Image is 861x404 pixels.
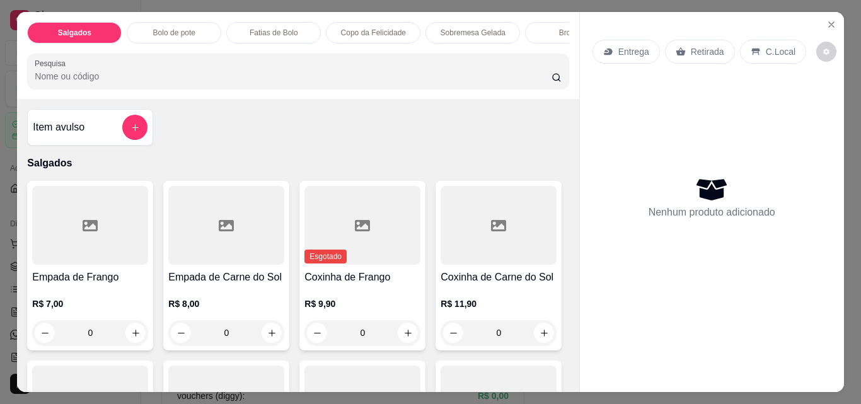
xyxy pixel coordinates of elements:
p: R$ 7,00 [32,297,148,310]
button: increase-product-quantity [262,323,282,343]
h4: Coxinha de Frango [304,270,420,285]
button: increase-product-quantity [534,323,554,343]
p: R$ 9,90 [304,297,420,310]
button: increase-product-quantity [398,323,418,343]
p: C.Local [766,45,795,58]
h4: Coxinha de Carne do Sol [441,270,557,285]
h4: Empada de Carne do Sol [168,270,284,285]
p: Entrega [618,45,649,58]
p: Sobremesa Gelada [441,28,506,38]
button: increase-product-quantity [125,323,146,343]
h4: Item avulso [33,120,84,135]
button: decrease-product-quantity [307,323,327,343]
input: Pesquisa [35,70,552,83]
button: Close [821,14,841,35]
p: Retirada [691,45,724,58]
p: Salgados [58,28,91,38]
label: Pesquisa [35,58,70,69]
p: Nenhum produto adicionado [649,205,775,220]
p: Copo da Felicidade [341,28,406,38]
button: add-separate-item [122,115,147,140]
p: Fatias de Bolo [250,28,298,38]
button: decrease-product-quantity [171,323,191,343]
h4: Empada de Frango [32,270,148,285]
button: decrease-product-quantity [35,323,55,343]
p: Brownie [559,28,586,38]
span: Esgotado [304,250,347,263]
p: R$ 8,00 [168,297,284,310]
p: Salgados [27,156,569,171]
button: decrease-product-quantity [816,42,836,62]
button: decrease-product-quantity [443,323,463,343]
p: Bolo de pote [153,28,195,38]
p: R$ 11,90 [441,297,557,310]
